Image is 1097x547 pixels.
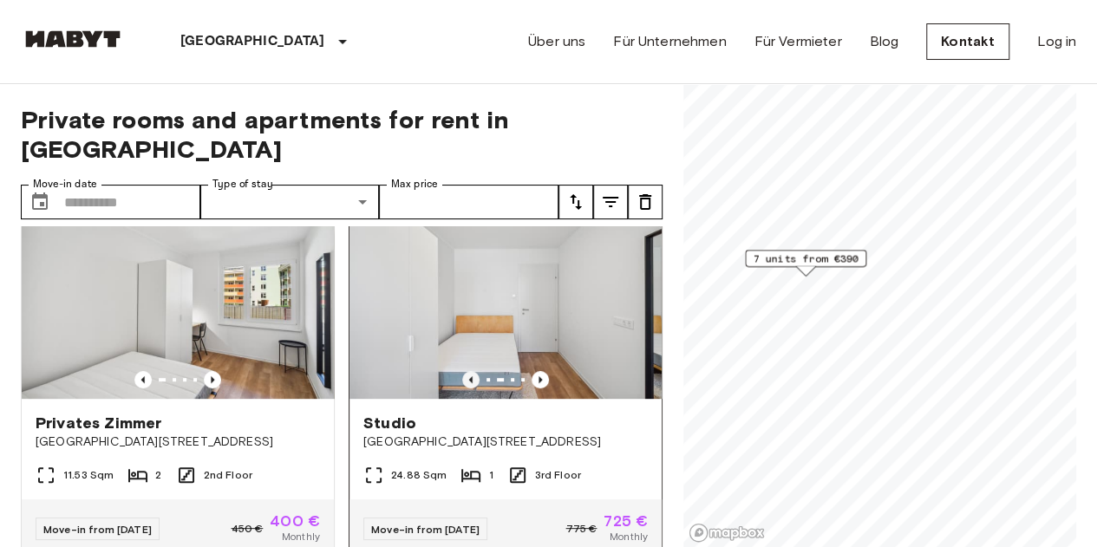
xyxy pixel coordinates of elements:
[134,371,152,388] button: Previous image
[565,521,597,537] span: 775 €
[212,177,273,192] label: Type of stay
[363,413,416,433] span: Studio
[270,513,320,529] span: 400 €
[371,523,480,536] span: Move-in from [DATE]
[391,467,447,483] span: 24.88 Sqm
[593,185,628,219] button: tune
[926,23,1009,60] a: Kontakt
[528,31,585,52] a: Über uns
[462,371,480,388] button: Previous image
[1037,31,1076,52] a: Log in
[36,413,161,433] span: Privates Zimmer
[613,31,726,52] a: Für Unternehmen
[43,523,152,536] span: Move-in from [DATE]
[745,250,866,277] div: Map marker
[689,523,765,543] a: Mapbox logo
[754,31,841,52] a: Für Vermieter
[532,371,549,388] button: Previous image
[33,177,97,192] label: Move-in date
[63,467,114,483] span: 11.53 Sqm
[391,177,438,192] label: Max price
[604,513,648,529] span: 725 €
[155,467,161,483] span: 2
[204,371,221,388] button: Previous image
[22,191,334,399] img: Marketing picture of unit AT-21-001-041-02
[21,30,125,48] img: Habyt
[558,185,593,219] button: tune
[180,31,325,52] p: [GEOGRAPHIC_DATA]
[23,185,57,219] button: Choose date
[488,467,493,483] span: 1
[204,467,252,483] span: 2nd Floor
[21,105,663,164] span: Private rooms and apartments for rent in [GEOGRAPHIC_DATA]
[231,521,263,537] span: 450 €
[535,467,581,483] span: 3rd Floor
[349,191,662,399] img: Marketing picture of unit AT-21-001-055-01
[869,31,898,52] a: Blog
[610,529,648,544] span: Monthly
[36,433,320,451] span: [GEOGRAPHIC_DATA][STREET_ADDRESS]
[753,251,859,266] span: 7 units from €390
[628,185,663,219] button: tune
[363,433,648,451] span: [GEOGRAPHIC_DATA][STREET_ADDRESS]
[282,529,320,544] span: Monthly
